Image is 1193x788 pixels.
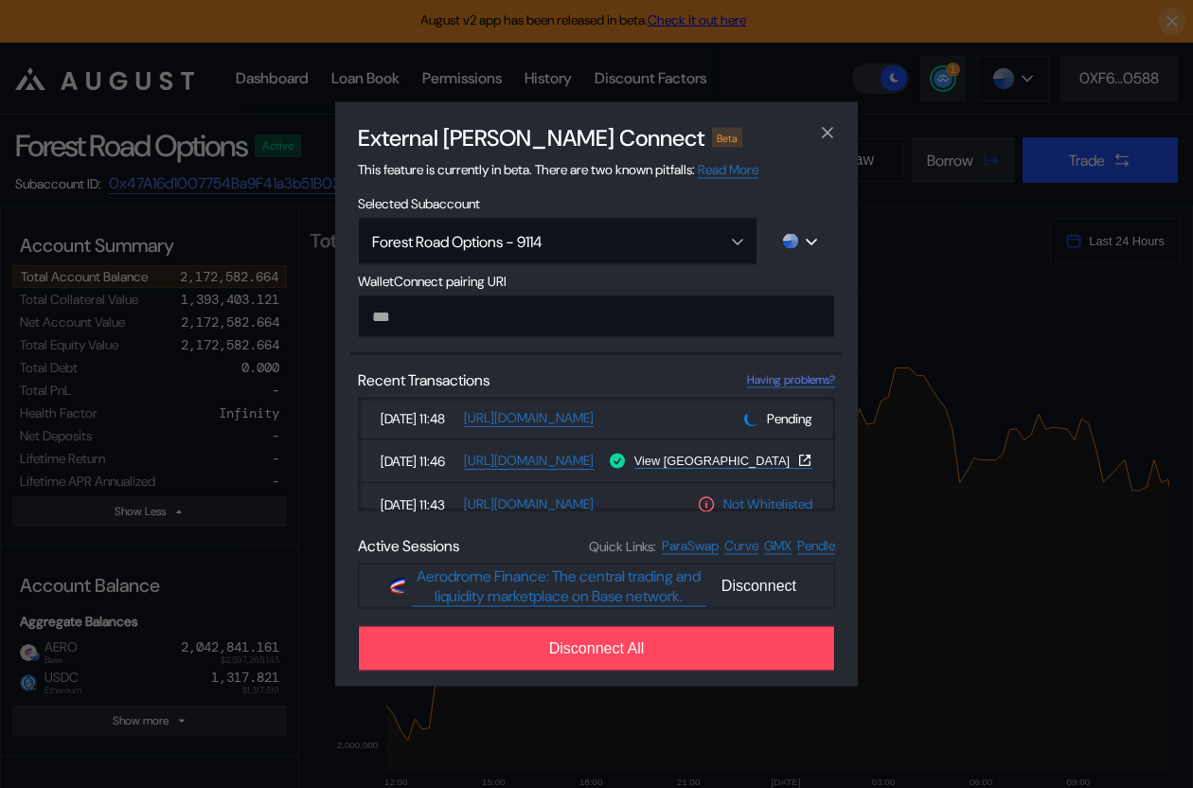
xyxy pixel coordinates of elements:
div: Forest Road Options - 9114 [372,231,703,251]
a: View [GEOGRAPHIC_DATA] [634,453,812,469]
span: Quick Links: [589,537,656,554]
button: close modal [812,117,843,148]
button: View [GEOGRAPHIC_DATA] [634,453,812,468]
span: Selected Subaccount [358,195,835,212]
img: pending [743,409,761,427]
button: chain logo [765,218,835,265]
span: [DATE] 11:46 [381,452,456,469]
a: ParaSwap [662,537,719,555]
a: Aerodrome Finance: The central trading and liquidity marketplace on Base network. [412,565,706,606]
a: Curve [724,537,758,555]
span: Recent Transactions [358,370,490,390]
button: Aerodrome Finance: The central trading and liquidity marketplace on Base network.Aerodrome Financ... [358,564,835,609]
a: Having problems? [747,372,835,388]
img: chain logo [783,234,798,249]
div: Beta [712,128,742,147]
img: Aerodrome Finance: The central trading and liquidity marketplace on Base network. [389,578,406,595]
span: [DATE] 11:43 [381,495,456,512]
a: GMX [764,537,792,555]
a: Read More [698,161,758,179]
span: Disconnect All [549,640,645,657]
span: [DATE] 11:48 [381,409,456,426]
div: Pending [744,409,812,427]
button: Disconnect All [358,626,835,672]
a: Pendle [797,537,835,555]
button: Open menu [358,218,757,265]
a: [URL][DOMAIN_NAME] [464,452,594,470]
a: Not Whitelisted [723,495,812,513]
a: [URL][DOMAIN_NAME] [464,409,594,427]
a: [URL][DOMAIN_NAME] [464,495,594,513]
span: Disconnect [714,570,804,602]
h2: External [PERSON_NAME] Connect [358,123,704,152]
span: Active Sessions [358,536,459,556]
span: WalletConnect pairing URI [358,273,835,290]
span: This feature is currently in beta. There are two known pitfalls: [358,161,758,179]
